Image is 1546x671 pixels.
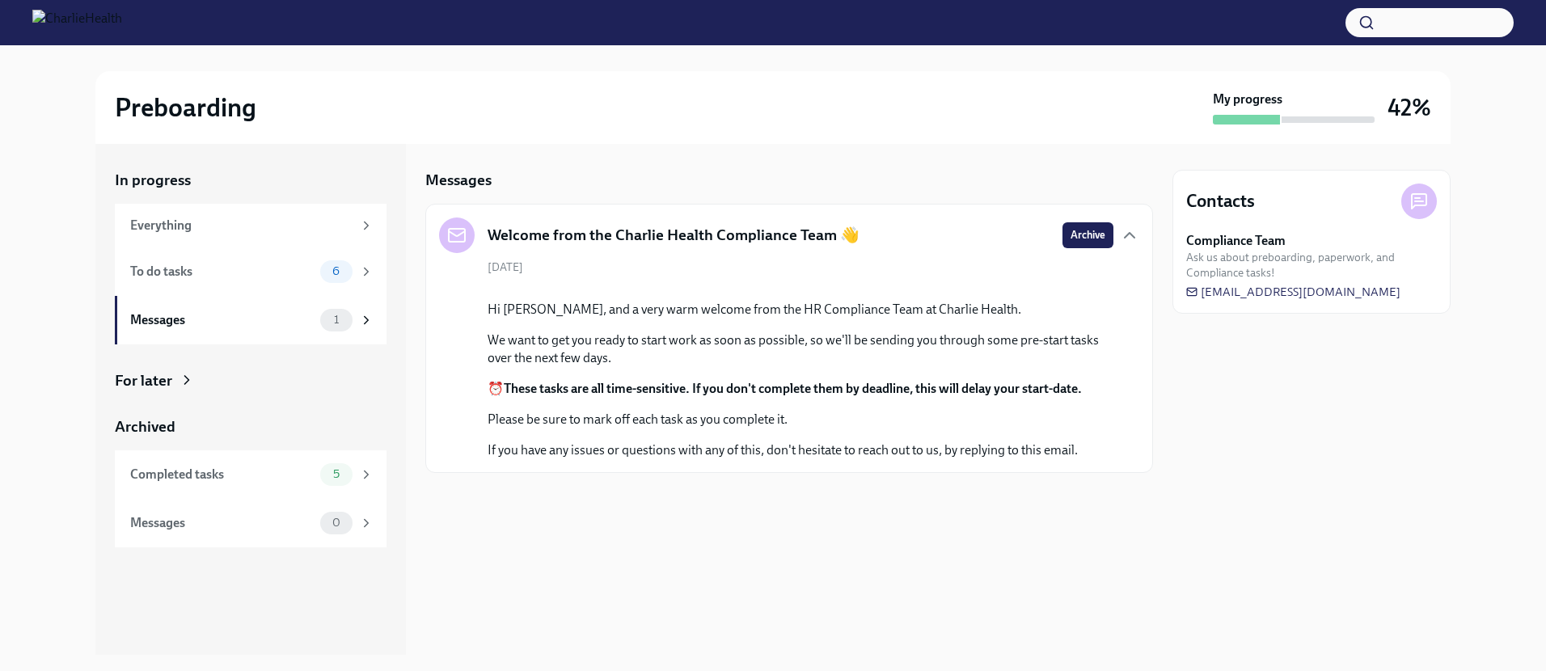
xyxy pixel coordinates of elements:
[488,331,1113,367] p: We want to get you ready to start work as soon as possible, so we'll be sending you through some ...
[1213,91,1282,108] strong: My progress
[115,416,386,437] a: Archived
[1186,232,1286,250] strong: Compliance Team
[488,380,1113,398] p: ⏰
[1071,227,1105,243] span: Archive
[1388,93,1431,122] h3: 42%
[130,217,353,234] div: Everything
[488,441,1113,459] p: If you have any issues or questions with any of this, don't hesitate to reach out to us, by reply...
[488,301,1113,319] p: Hi [PERSON_NAME], and a very warm welcome from the HR Compliance Team at Charlie Health.
[488,411,1113,428] p: Please be sure to mark off each task as you complete it.
[115,370,386,391] a: For later
[115,370,172,391] div: For later
[115,499,386,547] a: Messages0
[323,265,349,277] span: 6
[1186,250,1437,281] span: Ask us about preboarding, paperwork, and Compliance tasks!
[1062,222,1113,248] button: Archive
[425,170,492,191] h5: Messages
[115,296,386,344] a: Messages1
[1186,189,1255,213] h4: Contacts
[1186,284,1400,300] a: [EMAIL_ADDRESS][DOMAIN_NAME]
[323,517,350,529] span: 0
[488,225,860,246] h5: Welcome from the Charlie Health Compliance Team 👋
[488,260,523,275] span: [DATE]
[130,263,314,281] div: To do tasks
[115,247,386,296] a: To do tasks6
[130,466,314,483] div: Completed tasks
[130,311,314,329] div: Messages
[32,10,122,36] img: CharlieHealth
[130,514,314,532] div: Messages
[115,450,386,499] a: Completed tasks5
[115,170,386,191] a: In progress
[324,314,348,326] span: 1
[115,91,256,124] h2: Preboarding
[323,468,349,480] span: 5
[115,204,386,247] a: Everything
[504,381,1082,396] strong: These tasks are all time-sensitive. If you don't complete them by deadline, this will delay your ...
